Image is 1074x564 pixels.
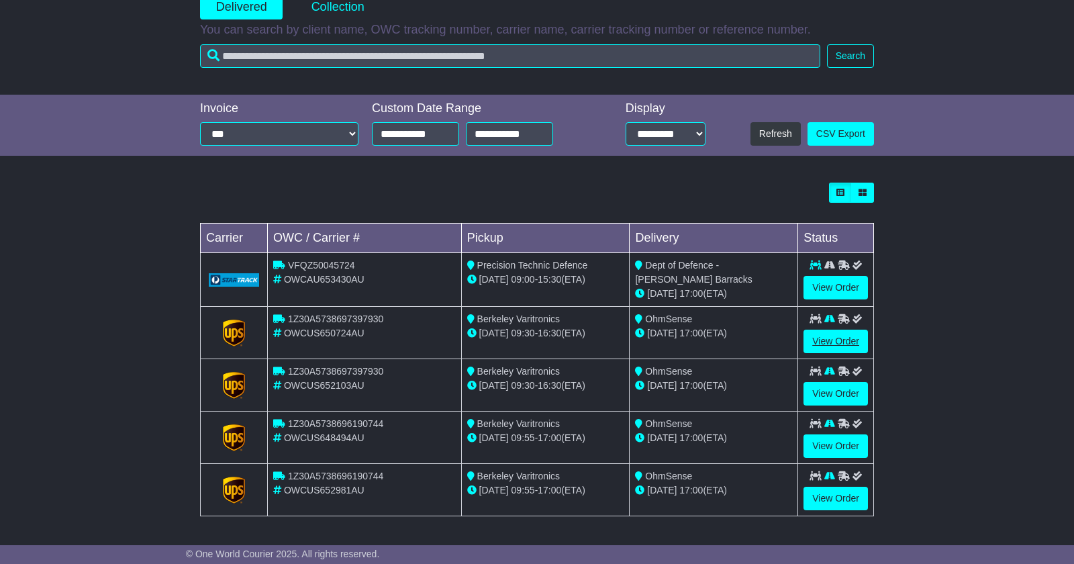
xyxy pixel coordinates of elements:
div: (ETA) [635,483,792,498]
span: 16:30 [538,328,561,338]
span: [DATE] [647,380,677,391]
div: - (ETA) [467,273,624,287]
span: OhmSense [645,314,692,324]
span: 17:00 [679,485,703,496]
img: GetCarrierServiceLogo [209,273,259,287]
span: [DATE] [647,328,677,338]
a: View Order [803,487,868,510]
button: Search [827,44,874,68]
span: 09:55 [511,432,535,443]
span: 09:30 [511,380,535,391]
a: View Order [803,276,868,299]
img: GetCarrierServiceLogo [223,372,246,399]
span: 17:00 [679,328,703,338]
span: 1Z30A5738697397930 [288,314,383,324]
span: OhmSense [645,366,692,377]
span: Dept of Defence - [PERSON_NAME] Barracks [635,260,752,285]
td: OWC / Carrier # [268,224,462,253]
div: Display [626,101,706,116]
button: Refresh [750,122,801,146]
span: OWCUS650724AU [284,328,364,338]
a: View Order [803,330,868,353]
div: (ETA) [635,287,792,301]
span: Precision Technic Defence [477,260,588,271]
td: Status [798,224,874,253]
span: 1Z30A5738696190744 [288,471,383,481]
img: GetCarrierServiceLogo [223,320,246,346]
td: Pickup [461,224,630,253]
span: OWCUS652981AU [284,485,364,496]
span: 09:00 [511,274,535,285]
span: 1Z30A5738697397930 [288,366,383,377]
div: Custom Date Range [372,101,587,116]
span: 17:00 [679,380,703,391]
span: 17:00 [679,288,703,299]
td: Carrier [201,224,268,253]
div: - (ETA) [467,431,624,445]
p: You can search by client name, OWC tracking number, carrier name, carrier tracking number or refe... [200,23,874,38]
span: OhmSense [645,418,692,429]
span: [DATE] [479,432,509,443]
span: Berkeley Varitronics [477,418,560,429]
span: 17:00 [679,432,703,443]
img: GetCarrierServiceLogo [223,477,246,504]
span: [DATE] [479,485,509,496]
a: View Order [803,382,868,406]
span: [DATE] [479,380,509,391]
a: CSV Export [808,122,874,146]
span: 16:30 [538,380,561,391]
span: VFQZ50045724 [288,260,355,271]
div: Invoice [200,101,358,116]
span: [DATE] [647,432,677,443]
div: - (ETA) [467,379,624,393]
span: 17:00 [538,485,561,496]
span: 15:30 [538,274,561,285]
td: Delivery [630,224,798,253]
span: 1Z30A5738696190744 [288,418,383,429]
span: OWCAU653430AU [284,274,364,285]
span: Berkeley Varitronics [477,314,560,324]
span: 17:00 [538,432,561,443]
span: [DATE] [647,485,677,496]
span: OWCUS652103AU [284,380,364,391]
span: Berkeley Varitronics [477,471,560,481]
div: (ETA) [635,326,792,340]
span: 09:30 [511,328,535,338]
span: OWCUS648494AU [284,432,364,443]
span: [DATE] [479,274,509,285]
div: (ETA) [635,431,792,445]
span: [DATE] [479,328,509,338]
span: 09:55 [511,485,535,496]
span: OhmSense [645,471,692,481]
div: - (ETA) [467,483,624,498]
a: View Order [803,434,868,458]
span: Berkeley Varitronics [477,366,560,377]
img: GetCarrierServiceLogo [223,424,246,451]
span: © One World Courier 2025. All rights reserved. [186,549,380,559]
div: (ETA) [635,379,792,393]
div: - (ETA) [467,326,624,340]
span: [DATE] [647,288,677,299]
